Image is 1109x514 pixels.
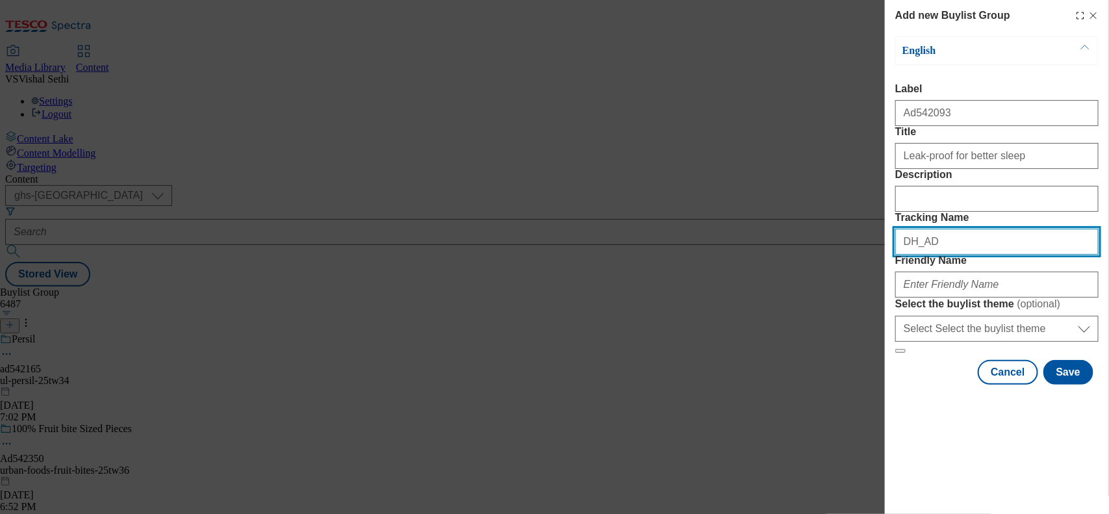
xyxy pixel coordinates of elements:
[1017,298,1061,309] span: ( optional )
[895,229,1099,255] input: Enter Tracking Name
[895,255,1099,266] label: Friendly Name
[895,272,1099,298] input: Enter Friendly Name
[895,100,1099,126] input: Enter Label
[895,212,1099,224] label: Tracking Name
[895,83,1099,95] label: Label
[895,186,1099,212] input: Enter Description
[895,126,1099,138] label: Title
[978,360,1038,385] button: Cancel
[895,8,1010,23] h4: Add new Buylist Group
[902,44,1039,57] p: English
[895,143,1099,169] input: Enter Title
[895,298,1099,311] label: Select the buylist theme
[895,169,1099,181] label: Description
[1043,360,1093,385] button: Save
